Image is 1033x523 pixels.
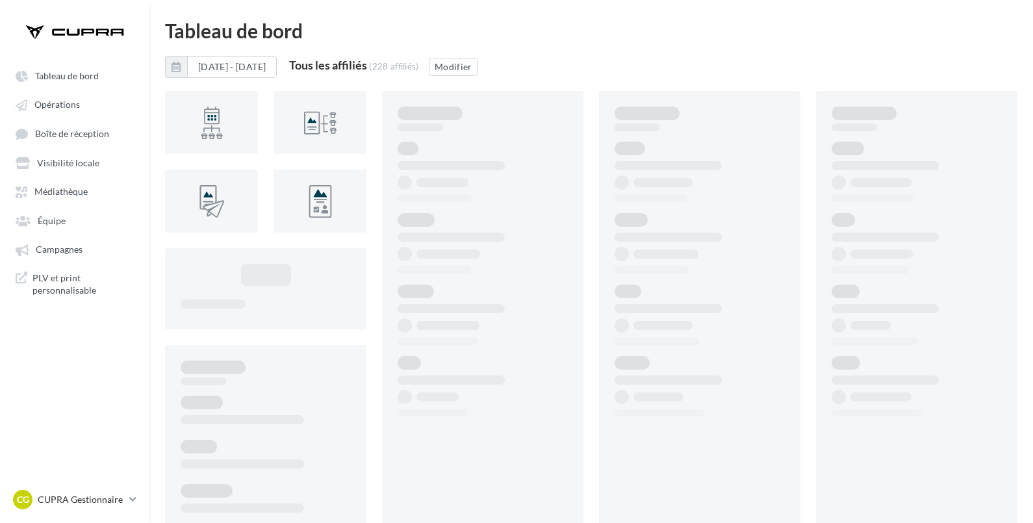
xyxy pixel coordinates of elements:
span: Visibilité locale [37,157,99,168]
a: Médiathèque [8,179,142,203]
span: Opérations [34,99,80,110]
div: (228 affiliés) [369,61,419,71]
span: Campagnes [36,244,83,255]
button: [DATE] - [DATE] [165,56,277,78]
a: PLV et print personnalisable [8,266,142,302]
button: [DATE] - [DATE] [187,56,277,78]
span: Boîte de réception [35,128,109,139]
a: CG CUPRA Gestionnaire [10,487,139,512]
span: Médiathèque [34,186,88,198]
a: Tableau de bord [8,64,142,87]
div: Tableau de bord [165,21,1017,40]
a: Équipe [8,209,142,232]
span: CG [17,493,29,506]
a: Boîte de réception [8,121,142,146]
span: Tableau de bord [35,70,99,81]
a: Campagnes [8,237,142,261]
p: CUPRA Gestionnaire [38,493,124,506]
span: Équipe [38,215,66,226]
div: Tous les affiliés [289,59,367,71]
a: Opérations [8,92,142,116]
a: Visibilité locale [8,151,142,174]
button: Modifier [429,58,478,76]
span: PLV et print personnalisable [32,272,134,297]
